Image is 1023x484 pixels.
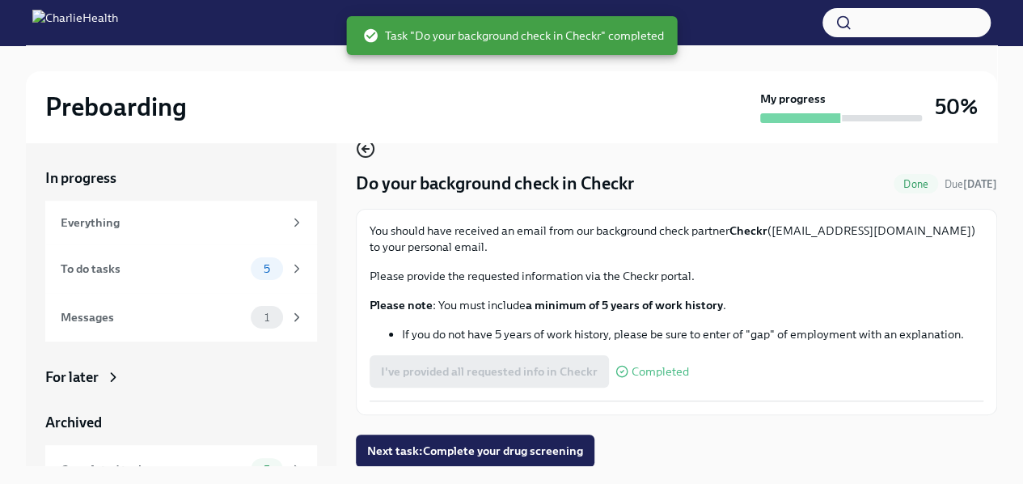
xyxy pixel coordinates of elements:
a: Everything [45,201,317,244]
strong: a minimum of 5 years of work history [526,298,723,312]
strong: My progress [760,91,826,107]
div: Completed tasks [61,461,244,478]
a: To do tasks5 [45,244,317,293]
h2: Preboarding [45,91,187,123]
p: : You must include . [370,297,983,313]
li: If you do not have 5 years of work history, please be sure to enter of "gap" of employment with a... [402,326,983,342]
div: Everything [61,214,283,231]
div: For later [45,367,99,387]
div: Messages [61,308,244,326]
h4: Do your background check in Checkr [356,172,634,196]
div: To do tasks [61,260,244,278]
span: Completed [632,366,689,378]
span: Next task : Complete your drug screening [367,443,583,459]
span: Task "Do your background check in Checkr" completed [362,28,664,44]
span: 1 [255,312,279,324]
button: Next task:Complete your drug screening [356,435,594,467]
a: Messages1 [45,293,317,342]
span: Due [945,178,997,190]
a: Archived [45,413,317,432]
strong: Please note [370,298,433,312]
span: September 2nd, 2025 08:00 [945,176,997,192]
a: In progress [45,168,317,188]
a: For later [45,367,317,387]
img: CharlieHealth [32,10,118,36]
span: 5 [254,263,280,275]
span: Done [894,178,938,190]
strong: Checkr [729,223,767,238]
strong: [DATE] [963,178,997,190]
h3: 50% [935,92,978,121]
span: 5 [254,464,280,476]
p: You should have received an email from our background check partner ([EMAIL_ADDRESS][DOMAIN_NAME]... [370,223,983,255]
p: Please provide the requested information via the Checkr portal. [370,268,983,284]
